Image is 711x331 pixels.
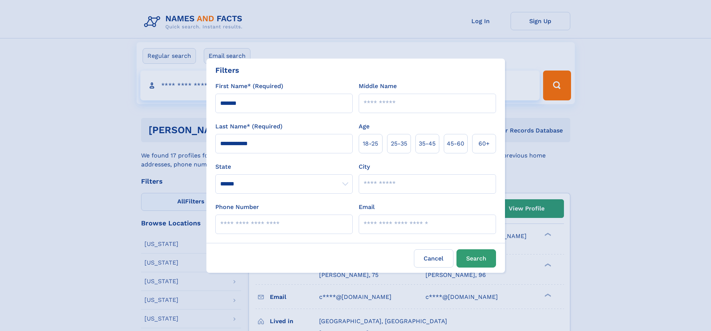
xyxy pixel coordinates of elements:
[215,203,259,212] label: Phone Number
[359,162,370,171] label: City
[215,162,353,171] label: State
[419,139,436,148] span: 35‑45
[363,139,378,148] span: 18‑25
[359,82,397,91] label: Middle Name
[391,139,407,148] span: 25‑35
[359,203,375,212] label: Email
[215,122,283,131] label: Last Name* (Required)
[414,249,453,268] label: Cancel
[447,139,464,148] span: 45‑60
[456,249,496,268] button: Search
[478,139,490,148] span: 60+
[215,65,239,76] div: Filters
[359,122,369,131] label: Age
[215,82,283,91] label: First Name* (Required)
